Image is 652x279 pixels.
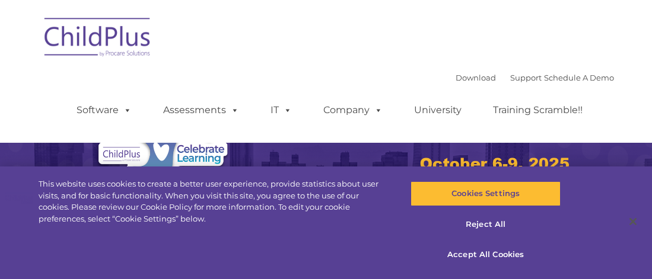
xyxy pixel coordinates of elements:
[411,181,561,206] button: Cookies Settings
[411,242,561,267] button: Accept All Cookies
[510,73,542,82] a: Support
[481,98,594,122] a: Training Scramble!!
[39,178,391,225] div: This website uses cookies to create a better user experience, provide statistics about user visit...
[65,98,144,122] a: Software
[456,73,614,82] font: |
[411,212,561,237] button: Reject All
[39,9,157,69] img: ChildPlus by Procare Solutions
[544,73,614,82] a: Schedule A Demo
[402,98,473,122] a: University
[620,209,646,235] button: Close
[151,98,251,122] a: Assessments
[456,73,496,82] a: Download
[259,98,304,122] a: IT
[311,98,395,122] a: Company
